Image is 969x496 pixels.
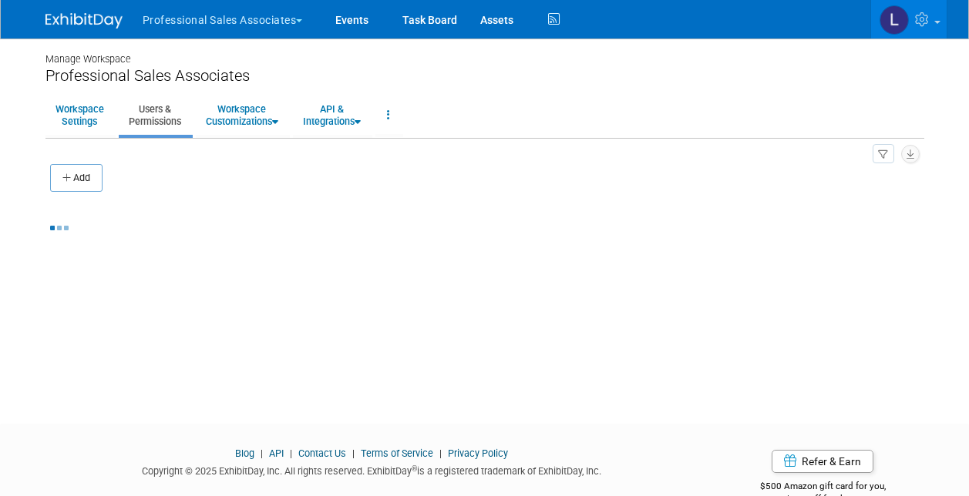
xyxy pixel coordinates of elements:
a: Terms of Service [361,447,433,459]
span: | [348,447,358,459]
div: Manage Workspace [45,39,924,66]
a: WorkspaceCustomizations [196,96,288,134]
a: Users &Permissions [119,96,191,134]
a: API [269,447,284,459]
a: Privacy Policy [448,447,508,459]
span: | [436,447,446,459]
a: Contact Us [298,447,346,459]
sup: ® [412,464,417,473]
a: Refer & Earn [772,450,873,473]
a: Blog [235,447,254,459]
img: Lori Stewart [880,5,909,35]
button: Add [50,164,103,192]
span: | [286,447,296,459]
span: | [257,447,267,459]
a: WorkspaceSettings [45,96,114,134]
a: API &Integrations [293,96,371,134]
div: Professional Sales Associates [45,66,924,85]
img: ExhibitDay [45,13,123,28]
div: Copyright © 2025 ExhibitDay, Inc. All rights reserved. ExhibitDay is a registered trademark of Ex... [45,461,699,478]
img: loading... [50,226,69,230]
